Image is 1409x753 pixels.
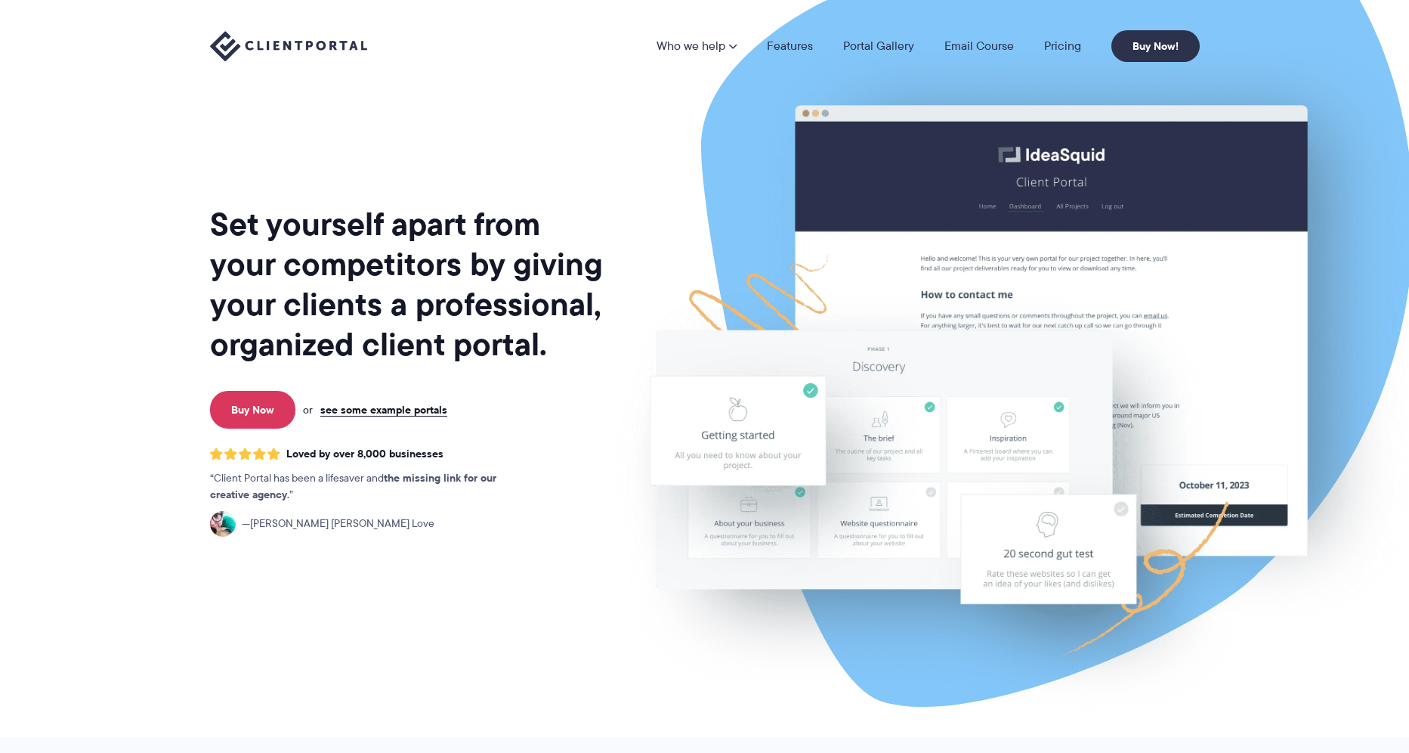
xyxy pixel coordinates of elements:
[944,40,1014,52] a: Email Course
[210,470,527,504] p: Client Portal has been a lifesaver and .
[210,204,606,364] h1: Set yourself apart from your competitors by giving your clients a professional, organized client ...
[286,448,443,460] span: Loved by over 8,000 businesses
[210,469,496,503] strong: the missing link for our creative agency
[210,391,295,429] a: Buy Now
[843,40,914,52] a: Portal Gallery
[242,516,434,532] span: [PERSON_NAME] [PERSON_NAME] Love
[1111,30,1200,62] a: Buy Now!
[303,403,313,417] span: or
[320,403,447,417] a: see some example portals
[767,40,813,52] a: Features
[657,40,737,52] a: Who we help
[1044,40,1081,52] a: Pricing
